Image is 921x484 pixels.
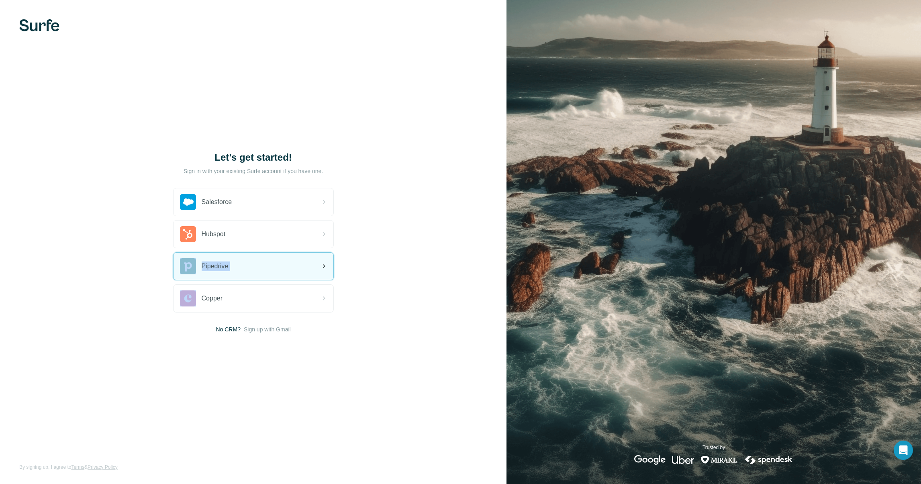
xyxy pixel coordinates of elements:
span: By signing up, I agree to & [19,464,118,471]
img: hubspot's logo [180,226,196,242]
div: Open Intercom Messenger [894,441,913,460]
p: Sign in with your existing Surfe account if you have one. [184,167,323,175]
span: Pipedrive [202,261,229,271]
span: Copper [202,294,223,303]
img: google's logo [634,455,666,465]
img: Surfe's logo [19,19,59,31]
img: uber's logo [672,455,694,465]
button: Sign up with Gmail [244,325,291,333]
a: Privacy Policy [88,464,118,470]
h1: Let’s get started! [173,151,334,164]
img: mirakl's logo [700,455,737,465]
span: Hubspot [202,229,226,239]
span: Salesforce [202,197,232,207]
p: Trusted by [702,444,725,451]
img: pipedrive's logo [180,258,196,274]
img: copper's logo [180,290,196,306]
span: No CRM? [216,325,240,333]
a: Terms [71,464,84,470]
img: spendesk's logo [744,455,794,465]
img: salesforce's logo [180,194,196,210]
